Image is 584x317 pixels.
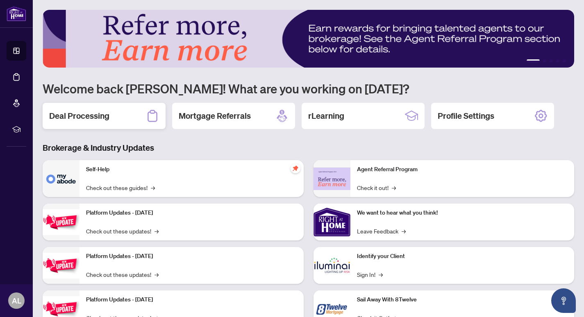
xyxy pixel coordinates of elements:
[151,183,155,192] span: →
[357,252,568,261] p: Identify your Client
[379,270,383,279] span: →
[179,110,251,122] h2: Mortgage Referrals
[357,270,383,279] a: Sign In!→
[155,226,159,235] span: →
[155,270,159,279] span: →
[357,183,396,192] a: Check it out!→
[314,168,350,190] img: Agent Referral Program
[402,226,406,235] span: →
[43,253,80,279] img: Platform Updates - July 8, 2025
[357,208,568,217] p: We want to hear what you think!
[314,204,350,240] img: We want to hear what you think!
[543,59,546,63] button: 2
[86,165,297,174] p: Self-Help
[86,183,155,192] a: Check out these guides!→
[550,59,553,63] button: 3
[357,165,568,174] p: Agent Referral Program
[43,81,574,96] h1: Welcome back [PERSON_NAME]! What are you working on [DATE]?
[43,10,574,68] img: Slide 0
[563,59,566,63] button: 5
[392,183,396,192] span: →
[291,163,300,173] span: pushpin
[86,270,159,279] a: Check out these updates!→
[49,110,109,122] h2: Deal Processing
[527,59,540,63] button: 1
[314,247,350,284] img: Identify your Client
[43,142,574,154] h3: Brokerage & Industry Updates
[43,160,80,197] img: Self-Help
[7,6,26,21] img: logo
[86,208,297,217] p: Platform Updates - [DATE]
[86,252,297,261] p: Platform Updates - [DATE]
[357,226,406,235] a: Leave Feedback→
[556,59,559,63] button: 4
[438,110,494,122] h2: Profile Settings
[86,226,159,235] a: Check out these updates!→
[43,209,80,235] img: Platform Updates - July 21, 2025
[86,295,297,304] p: Platform Updates - [DATE]
[551,288,576,313] button: Open asap
[12,295,21,306] span: AL
[308,110,344,122] h2: rLearning
[357,295,568,304] p: Sail Away With 8Twelve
